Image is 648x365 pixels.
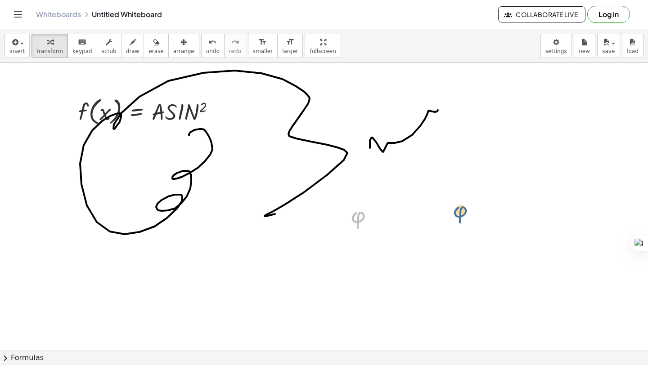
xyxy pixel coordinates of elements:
a: Whiteboards [36,10,81,19]
button: draw [121,34,144,58]
button: new [574,34,595,58]
button: erase [144,34,168,58]
span: new [579,48,590,54]
span: fullscreen [310,48,336,54]
span: transform [36,48,63,54]
button: save [597,34,620,58]
button: Toggle navigation [11,7,25,22]
span: keypad [72,48,92,54]
button: format_sizelarger [277,34,303,58]
span: save [602,48,615,54]
button: arrange [168,34,199,58]
span: larger [282,48,298,54]
span: redo [229,48,241,54]
span: Collaborate Live [506,10,578,18]
span: undo [206,48,220,54]
button: insert [4,34,30,58]
span: load [627,48,639,54]
i: undo [208,37,217,48]
span: draw [126,48,139,54]
button: settings [540,34,572,58]
button: fullscreen [305,34,341,58]
button: Collaborate Live [498,6,585,22]
button: load [622,34,643,58]
span: scrub [102,48,117,54]
span: settings [545,48,567,54]
button: scrub [97,34,121,58]
span: insert [9,48,25,54]
button: keyboardkeypad [67,34,97,58]
i: redo [231,37,239,48]
button: Log in [587,6,630,23]
button: format_sizesmaller [248,34,278,58]
span: arrange [173,48,194,54]
i: format_size [286,37,294,48]
button: undoundo [201,34,225,58]
span: smaller [253,48,273,54]
button: transform [31,34,68,58]
i: format_size [258,37,267,48]
i: keyboard [78,37,86,48]
span: erase [148,48,163,54]
button: redoredo [224,34,246,58]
